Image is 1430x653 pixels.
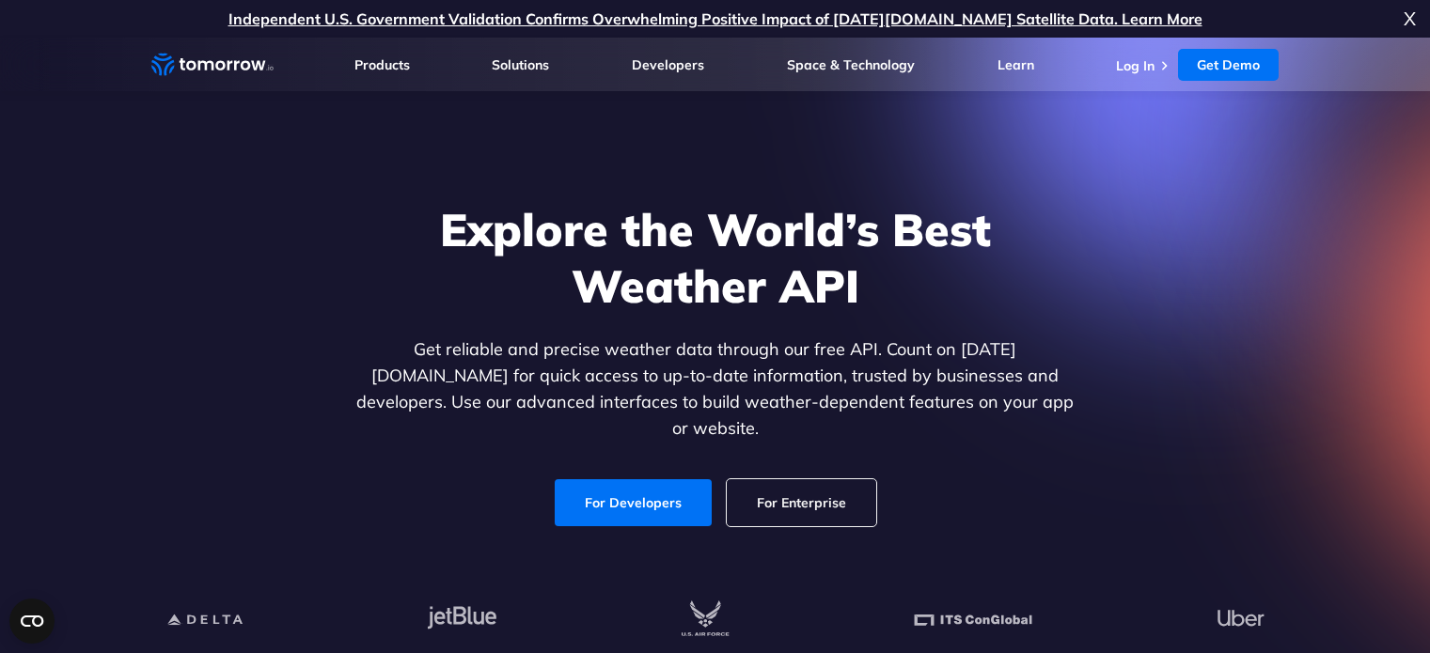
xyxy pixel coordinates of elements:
a: Developers [632,56,704,73]
h1: Explore the World’s Best Weather API [353,201,1078,314]
a: Get Demo [1178,49,1279,81]
a: Independent U.S. Government Validation Confirms Overwhelming Positive Impact of [DATE][DOMAIN_NAM... [228,9,1202,28]
p: Get reliable and precise weather data through our free API. Count on [DATE][DOMAIN_NAME] for quic... [353,336,1078,442]
a: For Developers [555,479,712,526]
a: Learn [998,56,1034,73]
a: Solutions [492,56,549,73]
a: Log In [1116,57,1155,74]
a: Home link [151,51,274,79]
a: Space & Technology [787,56,915,73]
button: Open CMP widget [9,599,55,644]
a: Products [354,56,410,73]
a: For Enterprise [727,479,876,526]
